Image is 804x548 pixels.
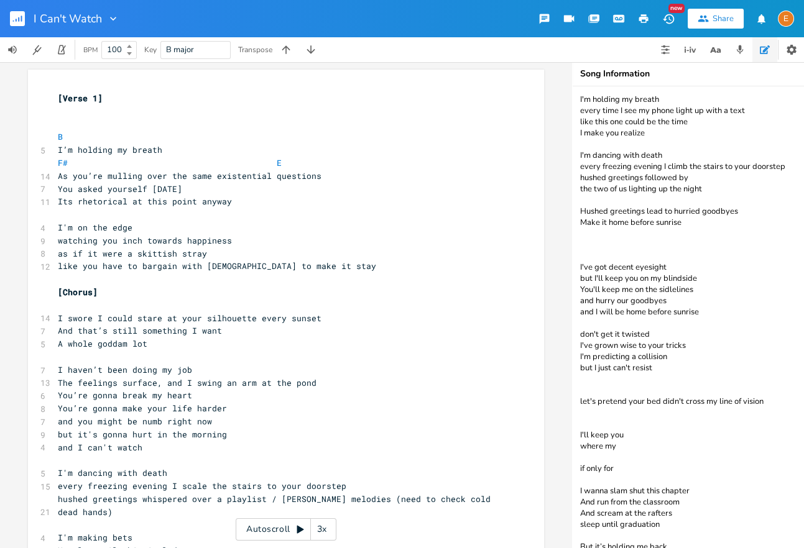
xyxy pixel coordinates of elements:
[58,467,167,478] span: I'm dancing with death
[58,493,496,518] span: hushed greetings whispered over a playlist / [PERSON_NAME] melodies (need to check cold dead hands)
[166,44,194,55] span: B major
[58,286,98,298] span: [Chorus]
[58,131,63,142] span: B
[311,518,333,541] div: 3x
[58,170,321,181] span: As you’re mulling over the same existential questions
[58,442,142,453] span: and I can't watch
[58,235,232,246] span: watching you inch towards happiness
[58,377,317,388] span: The feelings surface, and I swing an arm at the pond
[58,416,212,427] span: and you might be numb right now
[778,11,794,27] div: Erin Nicolle
[83,47,98,53] div: BPM
[58,222,132,233] span: I'm on the edge
[58,248,207,259] span: as if it were a skittish stray
[34,13,102,24] span: I Can't Watch
[58,338,147,349] span: A whole goddam lot
[58,183,182,194] span: You asked yourself [DATE]
[58,144,162,155] span: I’m holding my breath
[713,13,734,24] div: Share
[668,4,685,13] div: New
[58,364,192,375] span: I haven’t been doing my job
[58,157,68,168] span: F#
[778,4,794,33] button: E
[58,532,132,543] span: I'm making bets
[58,260,376,272] span: like you have to bargain with [DEMOGRAPHIC_DATA] to make it stay
[58,480,346,491] span: every freezing evening I scale the stairs to your doorstep
[58,196,232,207] span: Its rhetorical at this point anyway
[236,518,336,541] div: Autoscroll
[238,46,272,53] div: Transpose
[656,7,681,30] button: New
[58,390,192,401] span: You’re gonna break my heart
[688,9,744,29] button: Share
[58,93,103,104] span: [Verse 1]
[58,403,227,414] span: You’re gonna make your life harder
[144,46,157,53] div: Key
[58,313,321,324] span: I swore I could stare at your silhouette every sunset
[58,429,227,440] span: but it's gonna hurt in the morning
[277,157,282,168] span: E
[58,325,222,336] span: And that’s still something I want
